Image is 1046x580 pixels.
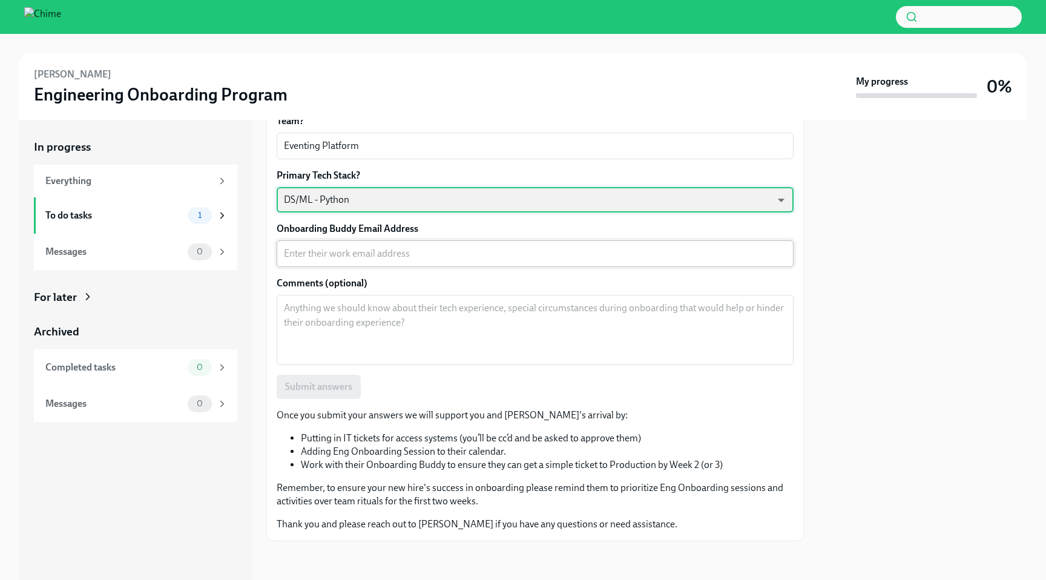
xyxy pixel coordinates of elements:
[189,247,210,256] span: 0
[189,363,210,372] span: 0
[191,211,209,220] span: 1
[277,409,794,422] p: Once you submit your answers we will support you and [PERSON_NAME]'s arrival by:
[301,445,794,458] li: Adding Eng Onboarding Session to their calendar.
[24,7,61,27] img: Chime
[34,349,237,386] a: Completed tasks0
[277,187,794,213] div: DS/ML - Python
[45,209,183,222] div: To do tasks
[277,481,794,508] p: Remember, to ensure your new hire's success in onboarding please remind them to prioritize Eng On...
[856,75,908,88] strong: My progress
[189,399,210,408] span: 0
[34,234,237,270] a: Messages0
[277,114,794,128] label: Team?
[34,139,237,155] a: In progress
[45,245,183,259] div: Messages
[284,139,786,153] textarea: Eventing Platform
[34,197,237,234] a: To do tasks1
[277,169,794,182] label: Primary Tech Stack?
[45,361,183,374] div: Completed tasks
[34,165,237,197] a: Everything
[301,432,794,445] li: Putting in IT tickets for access systems (you’ll be cc’d and be asked to approve them)
[277,222,794,236] label: Onboarding Buddy Email Address
[34,84,288,105] h3: Engineering Onboarding Program
[34,289,77,305] div: For later
[301,458,794,472] li: Work with their Onboarding Buddy to ensure they can get a simple ticket to Production by Week 2 (...
[277,518,794,531] p: Thank you and please reach out to [PERSON_NAME] if you have any questions or need assistance.
[277,277,794,290] label: Comments (optional)
[45,174,212,188] div: Everything
[45,397,183,410] div: Messages
[34,324,237,340] a: Archived
[34,289,237,305] a: For later
[34,386,237,422] a: Messages0
[987,76,1012,97] h3: 0%
[34,68,111,81] h6: [PERSON_NAME]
